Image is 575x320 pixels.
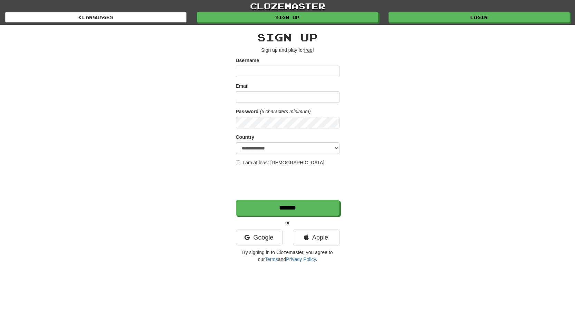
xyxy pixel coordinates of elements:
[236,57,259,64] label: Username
[293,230,339,245] a: Apple
[5,12,186,22] a: Languages
[265,256,278,262] a: Terms
[304,47,313,53] u: free
[389,12,570,22] a: Login
[236,83,249,89] label: Email
[236,47,339,54] p: Sign up and play for !
[236,169,341,196] iframe: reCAPTCHA
[236,230,282,245] a: Google
[236,32,339,43] h2: Sign up
[236,108,259,115] label: Password
[260,109,311,114] em: (6 characters minimum)
[236,249,339,263] p: By signing in to Clozemaster, you agree to our and .
[236,134,255,140] label: Country
[236,159,325,166] label: I am at least [DEMOGRAPHIC_DATA]
[236,219,339,226] p: or
[197,12,378,22] a: Sign up
[236,161,240,165] input: I am at least [DEMOGRAPHIC_DATA]
[286,256,316,262] a: Privacy Policy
